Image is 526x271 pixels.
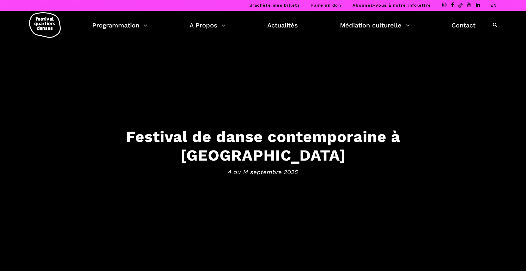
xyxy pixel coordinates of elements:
a: Faire un don [311,3,341,8]
a: EN [490,3,497,8]
span: 4 au 14 septembre 2025 [67,168,459,177]
a: Abonnez-vous à notre infolettre [353,3,431,8]
a: Médiation culturelle [340,20,410,31]
a: Programmation [92,20,148,31]
a: Actualités [267,20,298,31]
a: J’achète mes billets [250,3,300,8]
a: A Propos [190,20,226,31]
h3: Festival de danse contemporaine à [GEOGRAPHIC_DATA] [67,127,459,164]
img: logo-fqd-med [29,12,61,38]
a: Contact [451,20,475,31]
